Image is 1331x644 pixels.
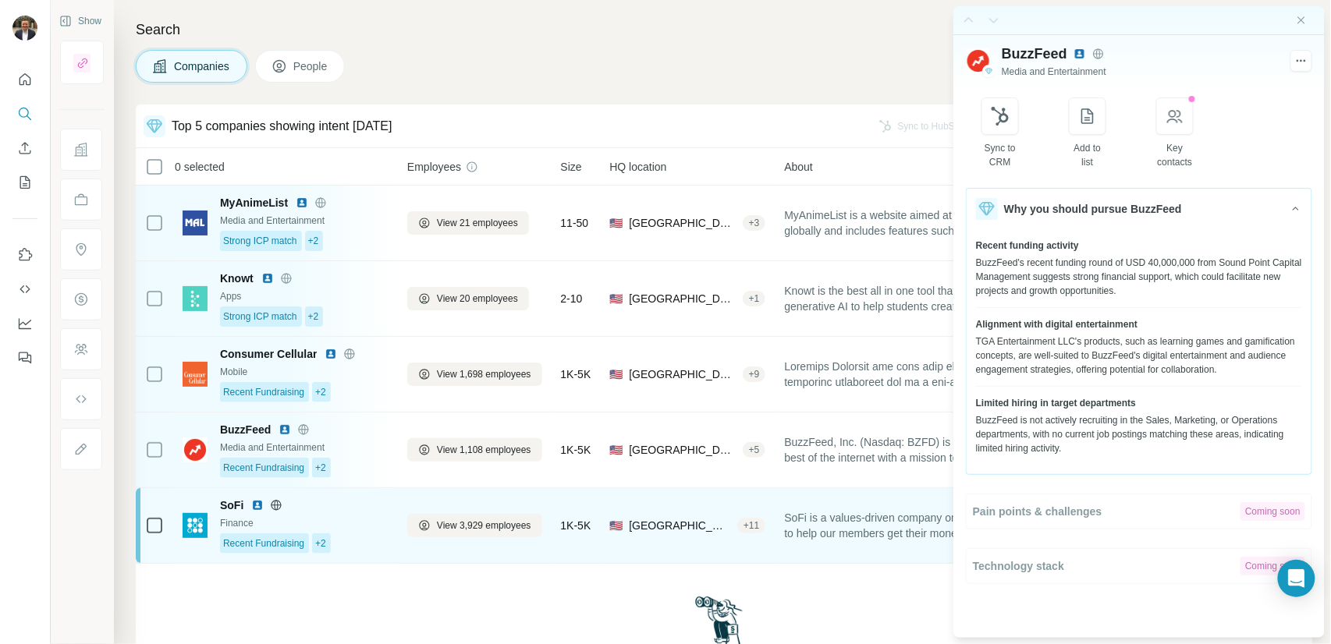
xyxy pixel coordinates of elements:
[609,159,666,175] span: HQ location
[437,443,531,457] span: View 1,108 employees
[609,442,623,458] span: 🇺🇸
[261,272,274,285] img: LinkedIn logo
[973,504,1102,519] span: Pain points & challenges
[784,283,1015,314] span: Knowt is the best all in one tool that leverages generative AI to help students create and study ...
[183,286,208,311] img: Logo of Knowt
[973,558,1064,574] span: Technology stack
[561,215,589,231] span: 11-50
[784,159,813,175] span: About
[220,441,389,455] div: Media and Entertainment
[223,234,297,248] span: Strong ICP match
[407,287,529,310] button: View 20 employees
[1004,201,1182,217] span: Why you should pursue BuzzFeed
[48,9,112,33] button: Show
[743,443,766,457] div: + 5
[743,367,766,381] div: + 9
[561,291,583,306] span: 2-10
[743,292,766,306] div: + 1
[12,100,37,128] button: Search
[12,275,37,303] button: Use Surfe API
[315,536,326,550] span: +2
[12,241,37,269] button: Use Surfe on LinkedIn
[407,159,461,175] span: Employees
[784,207,1015,239] span: MyAnimeList is a website aimed at anime fans globally and includes features such as a database of...
[308,234,319,248] span: +2
[407,514,542,537] button: View 3,929 employees
[437,367,531,381] span: View 1,698 employees
[183,513,208,538] img: Logo of SoFi
[223,536,304,550] span: Recent Fundraising
[174,58,231,74] span: Companies
[1070,141,1106,169] div: Add to list
[1002,43,1067,65] span: BuzzFeed
[437,216,518,230] span: View 21 employees
[223,385,304,399] span: Recent Fundraising
[784,359,1015,390] span: Loremips Dolorsit ame cons adip elit seddoei temporinc utlaboreet dol ma a eni-admin veniamqu nos...
[967,189,1311,229] button: Why you should pursue BuzzFeed
[220,346,317,362] span: Consumer Cellular
[561,366,591,382] span: 1K-5K
[737,518,765,533] div: + 11
[407,438,542,462] button: View 1,108 employees
[982,141,1019,169] div: Sync to CRM
[251,499,264,511] img: LinkedIn logo
[12,310,37,338] button: Dashboard
[279,423,291,436] img: LinkedIn logo
[784,510,1015,541] span: SoFi is a values-driven company on a mission to help our members get their money right. We create...
[967,549,1311,583] button: Technology stackComing soon
[609,518,623,533] span: 🇺🇸
[223,461,304,475] span: Recent Fundraising
[220,497,243,513] span: SoFi
[1002,65,1280,79] div: Media and Entertainment
[629,442,736,458] span: [GEOGRAPHIC_DATA], [US_STATE]
[609,291,623,306] span: 🇺🇸
[561,518,591,533] span: 1K-5K
[437,518,531,533] span: View 3,929 employees
[407,363,542,386] button: View 1,698 employees
[12,16,37,41] img: Avatar
[172,117,392,136] div: Top 5 companies showing intent [DATE]
[1074,48,1086,60] img: LinkedIn avatar
[976,396,1136,410] span: Limited hiring in target departments
[976,413,1302,455] div: BuzzFeed is not actively recruiting in the Sales, Marketing, or Operations departments, with no c...
[220,214,389,228] div: Media and Entertainment
[1295,14,1308,27] button: Close side panel
[220,289,389,303] div: Apps
[12,168,37,196] button: My lists
[12,65,37,94] button: Quick start
[1157,141,1194,169] div: Key contacts
[561,159,582,175] span: Size
[296,196,308,209] img: LinkedIn logo
[976,317,1138,331] span: Alignment with digital entertainment
[1240,557,1305,575] div: Coming soon
[315,385,326,399] span: +2
[609,215,623,231] span: 🇺🇸
[1240,502,1305,521] div: Coming soon
[183,437,208,462] img: Logo of BuzzFeed
[609,366,623,382] span: 🇺🇸
[223,310,297,324] span: Strong ICP match
[407,211,529,235] button: View 21 employees
[561,442,591,458] span: 1K-5K
[976,256,1302,298] div: BuzzFeed's recent funding round of USD 40,000,000 from Sound Point Capital Management suggests st...
[220,271,254,286] span: Knowt
[976,239,1079,253] span: Recent funding activity
[437,292,518,306] span: View 20 employees
[967,494,1311,529] button: Pain points & challengesComing soon
[315,461,326,475] span: +2
[976,334,1302,377] div: TGA Entertainment LLC's products, such as learning games and gamification concepts, are well-suit...
[966,48,991,73] img: Logo of BuzzFeed
[220,422,271,437] span: BuzzFeed
[175,159,225,175] span: 0 selected
[629,215,736,231] span: [GEOGRAPHIC_DATA], [US_STATE]
[325,348,337,360] img: LinkedIn logo
[183,362,208,387] img: Logo of Consumer Cellular
[1278,560,1315,597] div: Open Intercom Messenger
[293,58,329,74] span: People
[12,134,37,162] button: Enrich CSV
[220,516,389,530] div: Finance
[629,518,731,533] span: [GEOGRAPHIC_DATA], [US_STATE]
[308,310,319,324] span: +2
[12,344,37,372] button: Feedback
[220,365,389,379] div: Mobile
